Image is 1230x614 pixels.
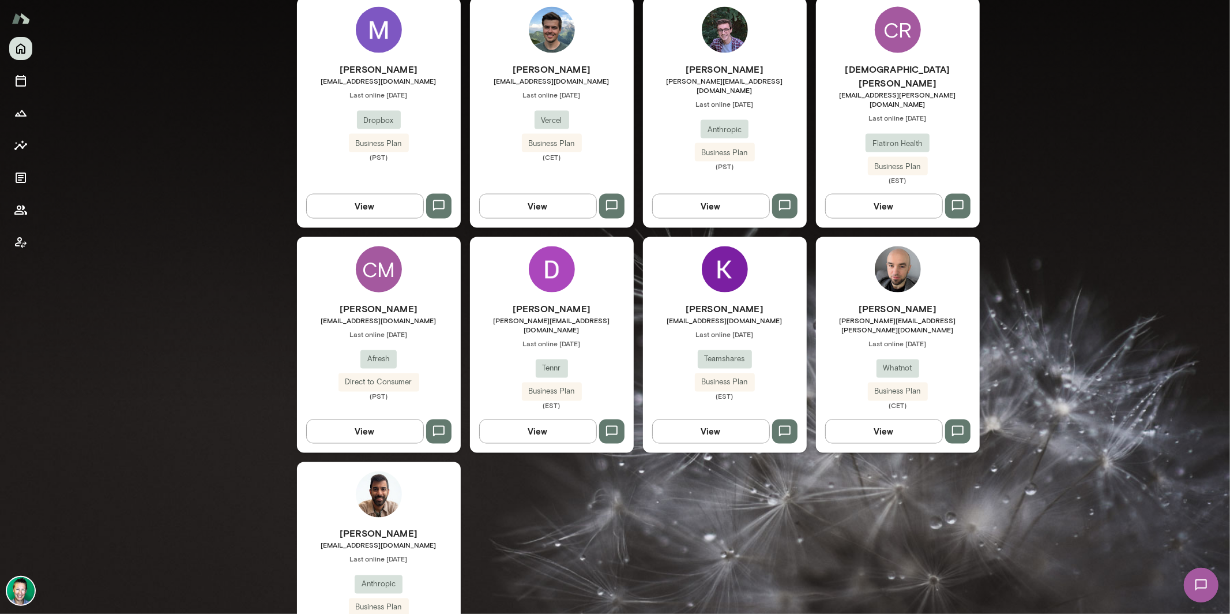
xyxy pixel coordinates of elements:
[522,138,582,149] span: Business Plan
[529,7,575,53] img: Chris Widmaier
[816,62,980,90] h6: [DEMOGRAPHIC_DATA][PERSON_NAME]
[643,316,807,325] span: [EMAIL_ADDRESS][DOMAIN_NAME]
[536,363,568,375] span: Tennr
[297,90,461,99] span: Last online [DATE]
[470,76,634,85] span: [EMAIL_ADDRESS][DOMAIN_NAME]
[297,555,461,564] span: Last online [DATE]
[875,7,921,53] div: CR
[12,8,30,29] img: Mento
[479,194,597,218] button: View
[338,377,419,388] span: Direct to Consumer
[643,76,807,95] span: [PERSON_NAME][EMAIL_ADDRESS][DOMAIN_NAME]
[816,316,980,334] span: [PERSON_NAME][EMAIL_ADDRESS][PERSON_NAME][DOMAIN_NAME]
[297,527,461,541] h6: [PERSON_NAME]
[652,420,770,444] button: View
[652,194,770,218] button: View
[297,302,461,316] h6: [PERSON_NAME]
[297,392,461,401] span: (PST)
[9,231,32,254] button: Client app
[470,316,634,334] span: [PERSON_NAME][EMAIL_ADDRESS][DOMAIN_NAME]
[306,420,424,444] button: View
[297,62,461,76] h6: [PERSON_NAME]
[868,161,928,173] span: Business Plan
[306,194,424,218] button: View
[868,386,928,398] span: Business Plan
[470,339,634,348] span: Last online [DATE]
[9,69,32,92] button: Sessions
[297,76,461,85] span: [EMAIL_ADDRESS][DOMAIN_NAME]
[695,377,755,388] span: Business Plan
[522,386,582,398] span: Business Plan
[825,194,943,218] button: View
[355,579,403,590] span: Anthropic
[816,113,980,122] span: Last online [DATE]
[7,577,35,605] img: Brian Lawrence
[479,420,597,444] button: View
[643,62,807,76] h6: [PERSON_NAME]
[701,124,748,136] span: Anthropic
[349,138,409,149] span: Business Plan
[9,199,32,222] button: Members
[877,363,919,375] span: Whatnot
[825,420,943,444] button: View
[643,330,807,339] span: Last online [DATE]
[866,138,930,149] span: Flatiron Health
[816,175,980,185] span: (EST)
[470,401,634,410] span: (EST)
[297,541,461,550] span: [EMAIL_ADDRESS][DOMAIN_NAME]
[643,99,807,108] span: Last online [DATE]
[9,166,32,189] button: Documents
[9,134,32,157] button: Insights
[529,246,575,293] img: Daniel Guillen
[297,330,461,339] span: Last online [DATE]
[356,246,402,293] div: CM
[9,37,32,60] button: Home
[702,246,748,293] img: Kristina Nazmutdinova
[349,602,409,613] span: Business Plan
[9,102,32,125] button: Growth Plan
[470,62,634,76] h6: [PERSON_NAME]
[816,302,980,316] h6: [PERSON_NAME]
[535,115,569,126] span: Vercel
[816,339,980,348] span: Last online [DATE]
[702,7,748,53] img: Joe Benton
[643,302,807,316] h6: [PERSON_NAME]
[695,147,755,159] span: Business Plan
[816,401,980,410] span: (CET)
[297,316,461,325] span: [EMAIL_ADDRESS][DOMAIN_NAME]
[470,302,634,316] h6: [PERSON_NAME]
[698,354,752,365] span: Teamshares
[643,392,807,401] span: (EST)
[357,115,401,126] span: Dropbox
[875,246,921,293] img: Karol Gil
[360,354,397,365] span: Afresh
[470,152,634,162] span: (CET)
[816,90,980,108] span: [EMAIL_ADDRESS][PERSON_NAME][DOMAIN_NAME]
[470,90,634,99] span: Last online [DATE]
[297,152,461,162] span: (PST)
[643,162,807,171] span: (PST)
[356,471,402,518] img: Vineet Shah
[356,7,402,53] img: Mark Shuster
